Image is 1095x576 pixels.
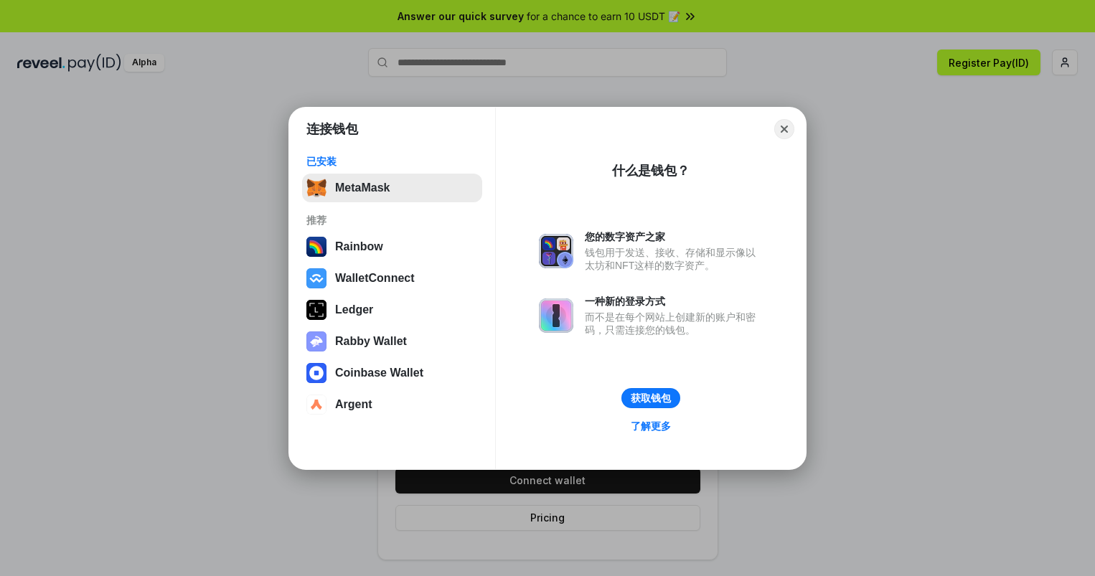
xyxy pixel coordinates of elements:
button: WalletConnect [302,264,482,293]
img: svg+xml,%3Csvg%20width%3D%2228%22%20height%3D%2228%22%20viewBox%3D%220%200%2028%2028%22%20fill%3D... [306,395,326,415]
a: 了解更多 [622,417,680,435]
div: Argent [335,398,372,411]
button: Close [774,119,794,139]
div: 了解更多 [631,420,671,433]
div: MetaMask [335,181,390,194]
div: 而不是在每个网站上创建新的账户和密码，只需连接您的钱包。 [585,311,763,336]
div: WalletConnect [335,272,415,285]
button: Rabby Wallet [302,327,482,356]
div: Rainbow [335,240,383,253]
h1: 连接钱包 [306,121,358,138]
button: Coinbase Wallet [302,359,482,387]
img: svg+xml,%3Csvg%20xmlns%3D%22http%3A%2F%2Fwww.w3.org%2F2000%2Fsvg%22%20fill%3D%22none%22%20viewBox... [539,234,573,268]
button: Argent [302,390,482,419]
img: svg+xml,%3Csvg%20fill%3D%22none%22%20height%3D%2233%22%20viewBox%3D%220%200%2035%2033%22%20width%... [306,178,326,198]
div: Ledger [335,303,373,316]
img: svg+xml,%3Csvg%20width%3D%22120%22%20height%3D%22120%22%20viewBox%3D%220%200%20120%20120%22%20fil... [306,237,326,257]
button: Ledger [302,296,482,324]
div: 获取钱包 [631,392,671,405]
div: 已安装 [306,155,478,168]
div: 什么是钱包？ [612,162,690,179]
button: Rainbow [302,232,482,261]
img: svg+xml,%3Csvg%20width%3D%2228%22%20height%3D%2228%22%20viewBox%3D%220%200%2028%2028%22%20fill%3D... [306,268,326,288]
img: svg+xml,%3Csvg%20xmlns%3D%22http%3A%2F%2Fwww.w3.org%2F2000%2Fsvg%22%20width%3D%2228%22%20height%3... [306,300,326,320]
button: 获取钱包 [621,388,680,408]
div: 推荐 [306,214,478,227]
button: MetaMask [302,174,482,202]
div: 钱包用于发送、接收、存储和显示像以太坊和NFT这样的数字资产。 [585,246,763,272]
img: svg+xml,%3Csvg%20width%3D%2228%22%20height%3D%2228%22%20viewBox%3D%220%200%2028%2028%22%20fill%3D... [306,363,326,383]
div: Coinbase Wallet [335,367,423,379]
div: Rabby Wallet [335,335,407,348]
img: svg+xml,%3Csvg%20xmlns%3D%22http%3A%2F%2Fwww.w3.org%2F2000%2Fsvg%22%20fill%3D%22none%22%20viewBox... [539,298,573,333]
img: svg+xml,%3Csvg%20xmlns%3D%22http%3A%2F%2Fwww.w3.org%2F2000%2Fsvg%22%20fill%3D%22none%22%20viewBox... [306,331,326,351]
div: 一种新的登录方式 [585,295,763,308]
div: 您的数字资产之家 [585,230,763,243]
